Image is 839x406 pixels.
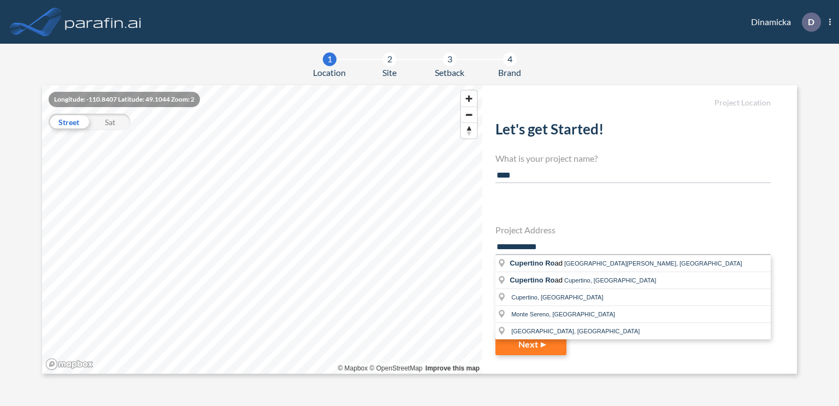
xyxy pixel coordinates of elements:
[45,358,93,370] a: Mapbox homepage
[461,91,477,107] button: Zoom in
[49,114,90,130] div: Street
[511,294,603,301] span: Cupertino, [GEOGRAPHIC_DATA]
[495,121,771,142] h2: Let's get Started!
[510,276,554,284] span: Cupertino Ro
[510,259,564,267] span: ad
[511,311,615,317] span: Monte Sereno, [GEOGRAPHIC_DATA]
[382,66,397,79] span: Site
[564,260,742,267] span: [GEOGRAPHIC_DATA][PERSON_NAME], [GEOGRAPHIC_DATA]
[461,123,477,138] span: Reset bearing to north
[383,52,397,66] div: 2
[510,276,564,284] span: ad
[735,13,831,32] div: Dinamicka
[323,52,336,66] div: 1
[313,66,346,79] span: Location
[370,364,423,372] a: OpenStreetMap
[503,52,517,66] div: 4
[443,52,457,66] div: 3
[495,225,771,235] h4: Project Address
[63,11,144,33] img: logo
[461,122,477,138] button: Reset bearing to north
[42,85,482,374] canvas: Map
[495,153,771,163] h4: What is your project name?
[808,17,814,27] p: D
[495,98,771,108] h5: Project Location
[461,107,477,122] button: Zoom out
[564,277,656,284] span: Cupertino, [GEOGRAPHIC_DATA]
[511,328,640,334] span: [GEOGRAPHIC_DATA], [GEOGRAPHIC_DATA]
[338,364,368,372] a: Mapbox
[49,92,200,107] div: Longitude: -110.8407 Latitude: 49.1044 Zoom: 2
[495,333,566,355] button: Next
[435,66,464,79] span: Setback
[426,364,480,372] a: Improve this map
[498,66,521,79] span: Brand
[510,259,554,267] span: Cupertino Ro
[90,114,131,130] div: Sat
